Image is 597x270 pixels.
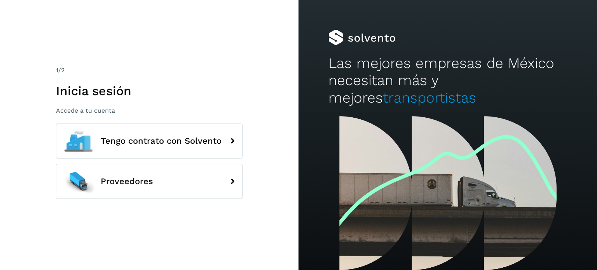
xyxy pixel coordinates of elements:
[56,107,243,114] p: Accede a tu cuenta
[383,89,476,106] span: transportistas
[328,55,567,106] h2: Las mejores empresas de México necesitan más y mejores
[56,84,243,98] h1: Inicia sesión
[101,136,222,146] span: Tengo contrato con Solvento
[56,66,58,74] span: 1
[56,164,243,199] button: Proveedores
[56,124,243,159] button: Tengo contrato con Solvento
[101,177,153,186] span: Proveedores
[56,66,243,75] div: /2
